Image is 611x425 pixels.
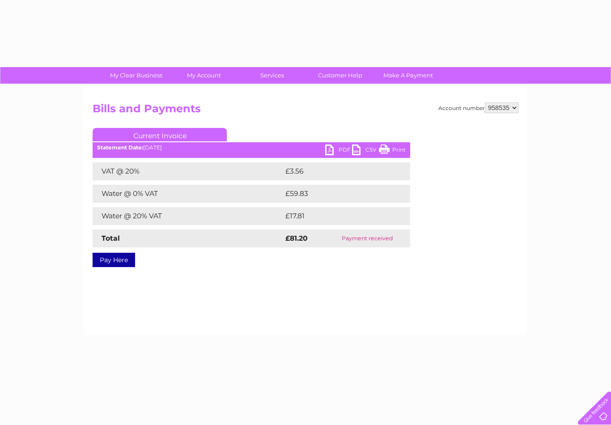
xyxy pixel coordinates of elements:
[283,162,389,180] td: £3.56
[438,102,518,113] div: Account number
[97,144,143,151] b: Statement Date:
[93,253,135,267] a: Pay Here
[285,234,308,242] strong: £81.20
[93,128,227,141] a: Current Invoice
[325,144,352,157] a: PDF
[235,67,309,84] a: Services
[93,185,283,203] td: Water @ 0% VAT
[303,67,377,84] a: Customer Help
[93,102,518,119] h2: Bills and Payments
[325,229,410,247] td: Payment received
[283,185,392,203] td: £59.83
[93,162,283,180] td: VAT @ 20%
[352,144,379,157] a: CSV
[167,67,241,84] a: My Account
[283,207,390,225] td: £17.81
[102,234,120,242] strong: Total
[371,67,445,84] a: Make A Payment
[93,207,283,225] td: Water @ 20% VAT
[379,144,406,157] a: Print
[93,144,410,151] div: [DATE]
[99,67,173,84] a: My Clear Business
